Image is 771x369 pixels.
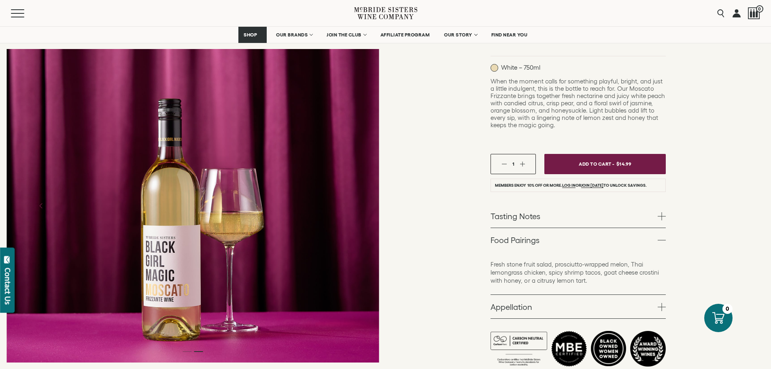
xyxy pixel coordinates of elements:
button: Add To Cart - $14.99 [544,154,666,174]
span: JOIN THE CLUB [327,32,361,38]
div: 0 [722,304,733,314]
a: SHOP [238,27,267,43]
li: Page dot 2 [194,351,203,352]
span: 1 [512,161,514,166]
span: 0 [756,5,763,13]
button: Previous [31,195,52,216]
a: JOIN THE CLUB [321,27,371,43]
span: OUR STORY [444,32,472,38]
button: Mobile Menu Trigger [11,9,40,17]
a: Tasting Notes [491,204,666,228]
div: Contact Us [4,268,12,305]
span: $14.99 [616,158,632,170]
button: Next [333,194,356,217]
span: AFFILIATE PROGRAM [380,32,430,38]
p: Fresh stone fruit salad, prosciutto-wrapped melon, Thai lemongrass chicken, spicy shrimp tacos, g... [491,260,666,285]
span: FIND NEAR YOU [491,32,528,38]
a: Appellation [491,295,666,318]
li: Page dot 1 [183,351,191,352]
span: When the moment calls for something playful, bright, and just a little indulgent, this is the bot... [491,78,665,128]
a: join [DATE] [581,183,603,188]
a: FIND NEAR YOU [486,27,533,43]
span: SHOP [244,32,257,38]
a: Food Pairings [491,228,666,252]
p: White – 750ml [491,64,540,72]
a: AFFILIATE PROGRAM [375,27,435,43]
li: Members enjoy 10% off or more. or to unlock savings. [491,179,666,192]
a: OUR STORY [439,27,482,43]
span: OUR BRANDS [276,32,308,38]
a: OUR BRANDS [271,27,317,43]
span: Add To Cart - [579,158,614,170]
a: Log in [562,183,576,188]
